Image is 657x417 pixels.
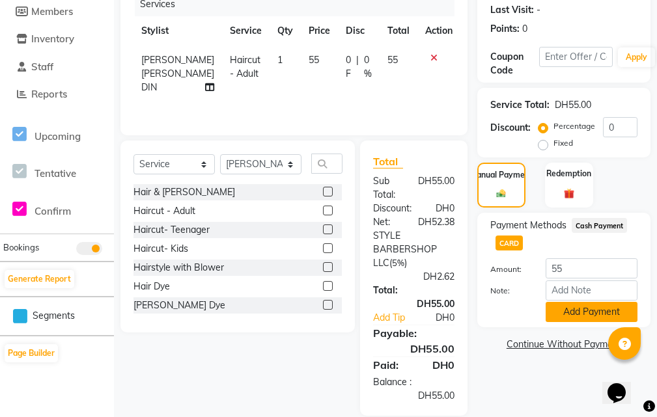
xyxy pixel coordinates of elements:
[363,284,464,297] div: Total:
[35,167,76,180] span: Tentative
[373,230,437,269] span: Style Barbershop LLC
[490,22,520,36] div: Points:
[35,205,71,217] span: Confirm
[346,53,351,81] span: 0 F
[553,137,573,149] label: Fixed
[33,309,75,323] span: Segments
[572,218,628,233] span: Cash Payment
[470,169,533,181] label: Manual Payment
[363,375,464,389] div: Balance :
[3,32,111,47] a: Inventory
[5,270,74,288] button: Generate Report
[490,50,539,77] div: Coupon Code
[133,204,195,218] div: Haircut - Adult
[356,53,359,81] span: |
[618,47,655,67] button: Apply
[3,60,111,75] a: Staff
[31,61,53,73] span: Staff
[133,223,210,237] div: Haircut- Teenager
[133,261,224,275] div: Hairstyle with Blower
[309,54,319,66] span: 55
[417,16,460,46] th: Action
[5,344,58,362] button: Page Builder
[270,16,301,46] th: Qty
[311,154,342,174] input: Search or Scan
[363,174,408,202] div: Sub Total:
[537,3,540,17] div: -
[364,53,372,81] span: 0 %
[3,5,111,20] a: Members
[363,229,464,270] div: ( )
[222,16,270,46] th: Service
[141,54,214,93] span: [PERSON_NAME] [PERSON_NAME] DIN
[546,280,637,301] input: Add Note
[546,302,637,322] button: Add Payment
[301,16,338,46] th: Price
[539,47,613,67] input: Enter Offer / Coupon Code
[3,87,111,102] a: Reports
[481,263,536,275] label: Amount:
[31,88,67,100] span: Reports
[133,280,170,293] div: Hair Dye
[3,242,39,252] span: Bookings
[561,187,578,200] img: _gift.svg
[413,357,464,373] div: DH0
[408,174,464,202] div: DH55.00
[363,215,408,229] div: Net:
[363,311,422,325] a: Add Tip
[490,98,550,112] div: Service Total:
[31,33,74,45] span: Inventory
[421,202,464,215] div: DH0
[31,5,73,18] span: Members
[490,219,566,232] span: Payment Methods
[363,357,413,373] div: Paid:
[363,341,464,356] div: DH55.00
[392,258,404,268] span: 5%
[522,22,527,36] div: 0
[363,202,421,215] div: Discount:
[553,120,595,132] label: Percentage
[380,16,417,46] th: Total
[363,297,464,311] div: DH55.00
[490,3,534,17] div: Last Visit:
[133,16,222,46] th: Stylist
[490,121,531,135] div: Discount:
[496,235,524,250] span: CARD
[555,98,591,112] div: DH55.00
[408,215,464,229] div: DH52.38
[546,168,591,180] label: Redemption
[481,285,536,297] label: Note:
[480,338,648,351] a: Continue Without Payment
[338,16,380,46] th: Disc
[373,155,403,168] span: Total
[422,311,464,325] div: DH0
[277,54,283,66] span: 1
[133,299,225,312] div: [PERSON_NAME] Dye
[133,185,235,199] div: Hair & [PERSON_NAME]
[363,389,464,403] div: DH55.00
[494,189,509,199] img: _cash.svg
[363,270,464,284] div: DH2.62
[230,54,260,79] span: Haircut - Adult
[546,258,637,278] input: Amount
[133,242,188,256] div: Haircut- Kids
[387,54,398,66] span: 55
[602,365,644,404] iframe: chat widget
[363,325,464,341] div: Payable:
[35,130,81,142] span: Upcoming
